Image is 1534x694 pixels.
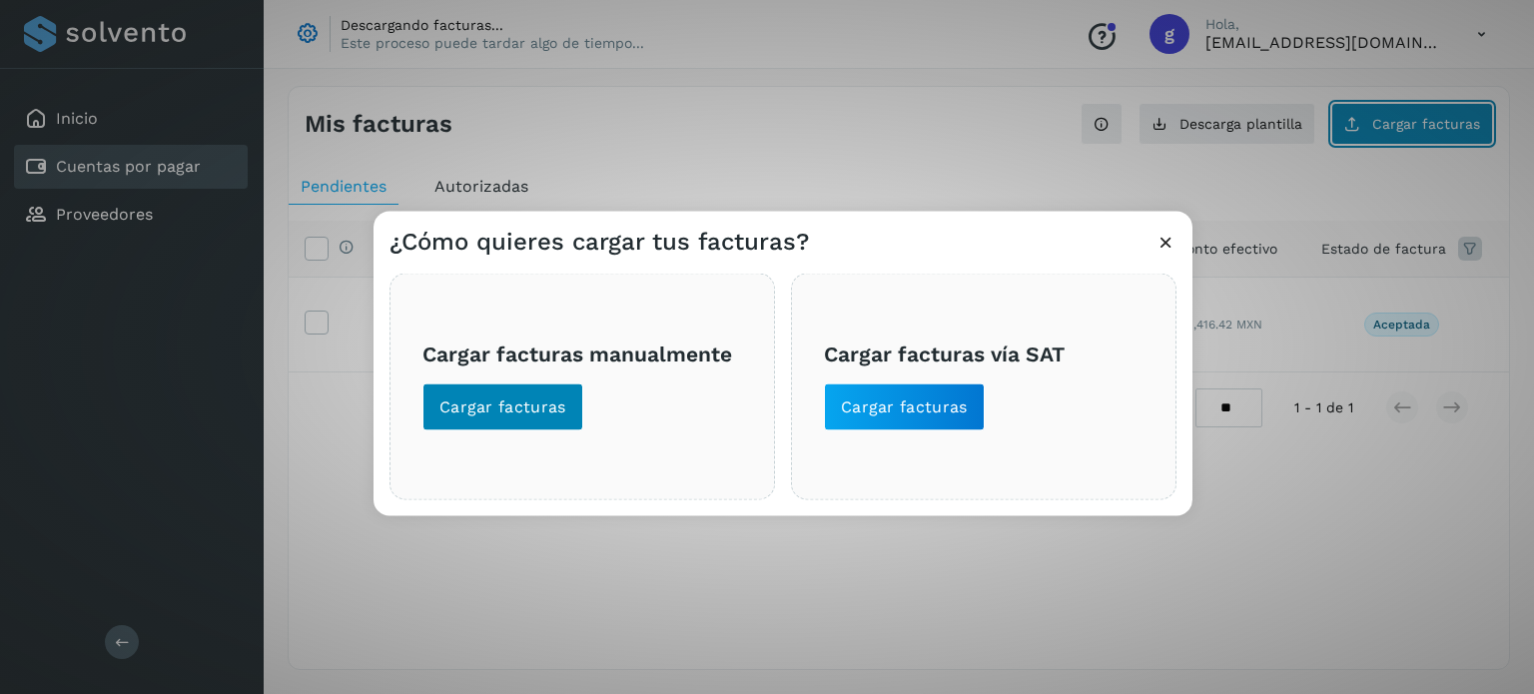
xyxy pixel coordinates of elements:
[422,342,742,366] h3: Cargar facturas manualmente
[841,395,968,417] span: Cargar facturas
[439,395,566,417] span: Cargar facturas
[422,382,583,430] button: Cargar facturas
[824,342,1144,366] h3: Cargar facturas vía SAT
[824,382,985,430] button: Cargar facturas
[389,227,809,256] h3: ¿Cómo quieres cargar tus facturas?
